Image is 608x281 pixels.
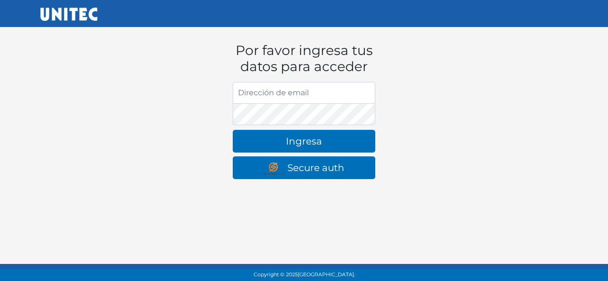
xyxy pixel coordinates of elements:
button: Ingresa [233,130,375,153]
h1: Por favor ingresa tus datos para acceder [233,43,375,74]
input: Dirección de email [233,82,375,104]
a: Secure auth [233,156,375,179]
img: secure auth logo [264,163,287,175]
span: [GEOGRAPHIC_DATA]. [298,272,355,278]
img: UNITEC [40,8,97,21]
